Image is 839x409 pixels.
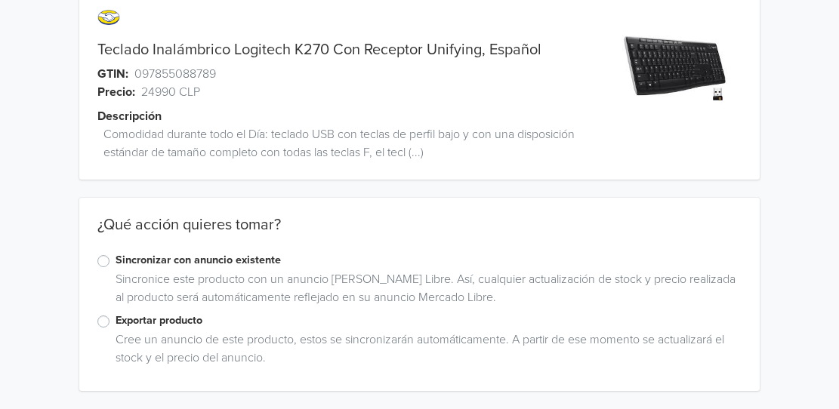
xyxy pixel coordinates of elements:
[116,252,742,269] label: Sincronizar con anuncio existente
[97,41,541,59] a: Teclado Inalámbrico Logitech K270 Con Receptor Unifying, Español
[103,125,608,161] span: Comodidad durante todo el Día: teclado USB con teclas de perfil bajo y con una disposición estánd...
[618,11,732,125] img: product_image
[110,270,742,312] div: Sincronice este producto con un anuncio [PERSON_NAME] Libre. Así, cualquier actualización de stoc...
[134,65,216,83] span: 097855088789
[116,312,742,329] label: Exportar producto
[79,216,760,252] div: ¿Qué acción quieres tomar?
[141,83,200,101] span: 24990 CLP
[97,107,162,125] span: Descripción
[97,65,128,83] span: GTIN:
[110,331,742,373] div: Cree un anuncio de este producto, estos se sincronizarán automáticamente. A partir de ese momento...
[97,83,135,101] span: Precio:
